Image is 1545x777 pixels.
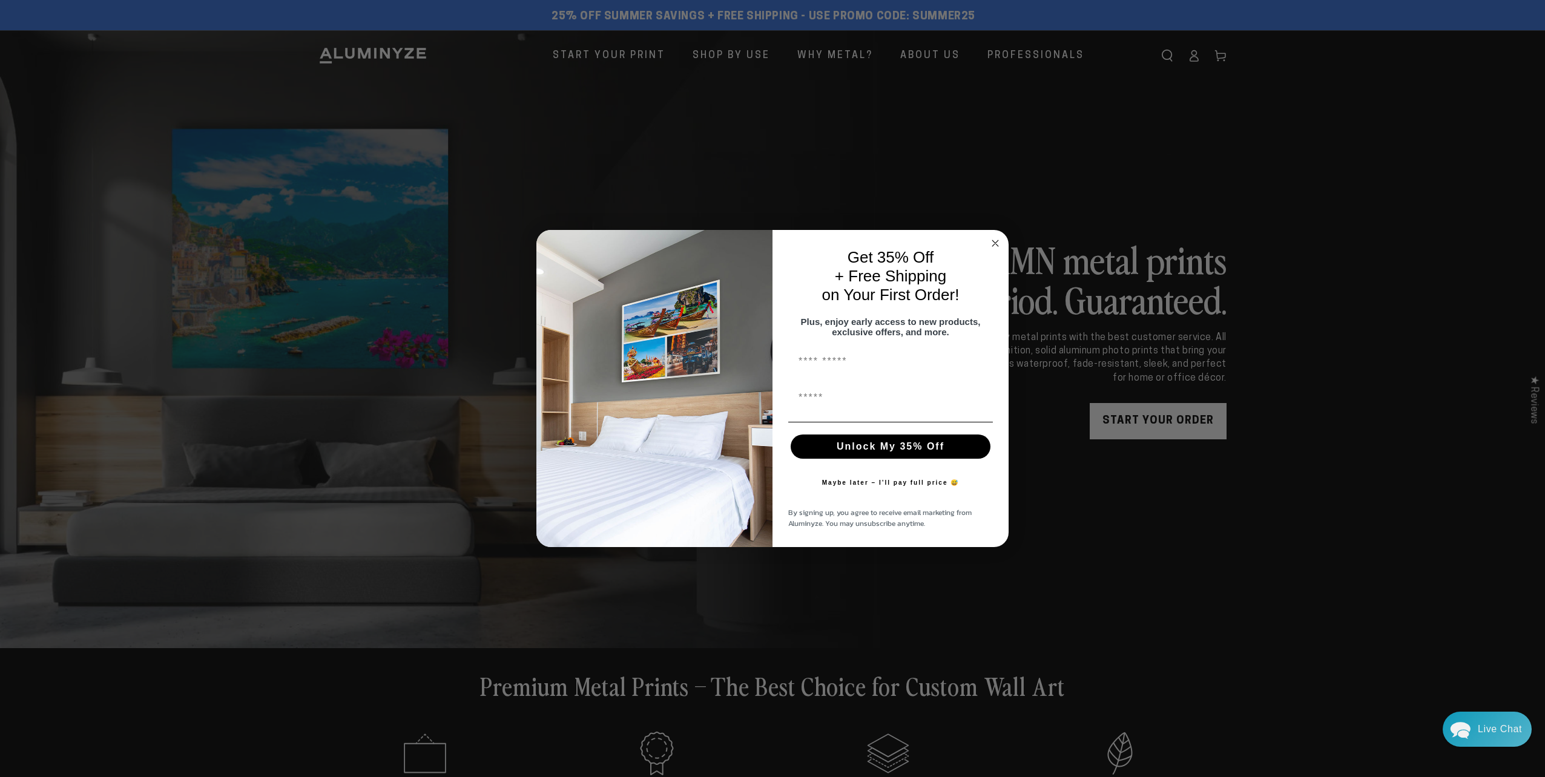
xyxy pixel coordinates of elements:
button: Unlock My 35% Off [791,434,990,459]
span: Get 35% Off [848,248,934,266]
div: Contact Us Directly [1478,712,1522,747]
span: Plus, enjoy early access to new products, exclusive offers, and more. [801,316,981,337]
button: Close dialog [988,236,1003,251]
img: 728e4f65-7e6c-44e2-b7d1-0292a396982f.jpeg [536,230,772,547]
span: on Your First Order! [822,286,960,304]
img: underline [788,422,993,422]
button: Maybe later – I’ll pay full price 😅 [816,471,966,495]
div: Chat widget toggle [1443,712,1532,747]
span: + Free Shipping [835,267,946,285]
span: By signing up, you agree to receive email marketing from Aluminyze. You may unsubscribe anytime. [788,507,972,529]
